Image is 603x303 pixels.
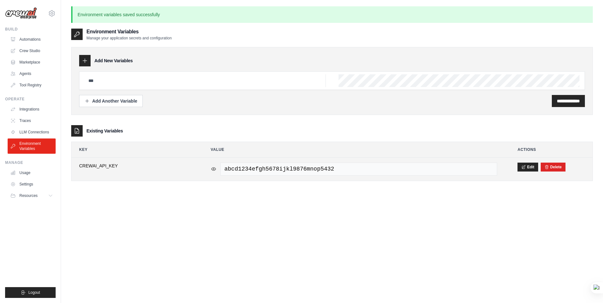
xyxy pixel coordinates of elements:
div: Operate [5,97,56,102]
span: abcd1234efgh5678ijkl9876mnop5432 [220,163,497,176]
button: Logout [5,287,56,298]
a: Usage [8,168,56,178]
span: Resources [19,193,38,198]
button: Delete [545,165,562,170]
div: Build [5,27,56,32]
a: LLM Connections [8,127,56,137]
th: Actions [510,142,593,157]
h3: Existing Variables [86,128,123,134]
button: Add Another Variable [79,95,143,107]
a: Traces [8,116,56,126]
a: Settings [8,179,56,189]
h2: Environment Variables [86,28,172,36]
img: Logo [5,7,37,19]
th: Key [72,142,198,157]
a: Crew Studio [8,46,56,56]
a: Integrations [8,104,56,114]
p: Manage your application secrets and configuration [86,36,172,41]
a: Marketplace [8,57,56,67]
span: Logout [28,290,40,295]
div: Manage [5,160,56,165]
button: Resources [8,191,56,201]
button: Edit [517,163,538,172]
a: Automations [8,34,56,44]
h3: Add New Variables [94,57,133,64]
p: Environment variables saved successfully [71,6,593,23]
a: Tool Registry [8,80,56,90]
a: Environment Variables [8,138,56,154]
th: Value [203,142,505,157]
a: Agents [8,69,56,79]
span: CREWAI_API_KEY [79,163,190,169]
div: Add Another Variable [85,98,137,104]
